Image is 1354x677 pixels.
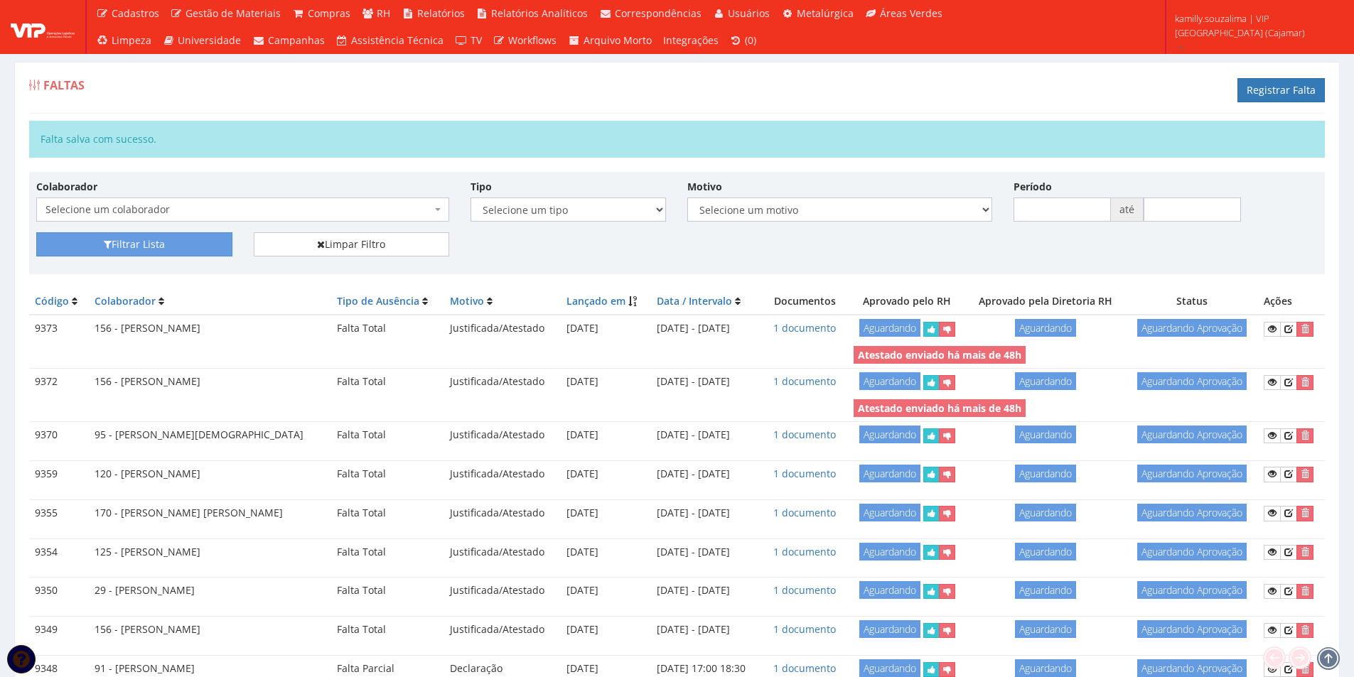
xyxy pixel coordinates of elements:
td: [DATE] - [DATE] [651,578,761,605]
span: Campanhas [268,33,325,47]
td: Justificada/Atestado [444,315,561,342]
th: Aprovado pelo RH [848,288,965,315]
a: Motivo [450,294,484,308]
a: 1 documento [773,428,836,441]
span: Aguardando [859,372,920,390]
th: Aprovado pela Diretoria RH [965,288,1125,315]
a: Workflows [488,27,563,54]
td: [DATE] [561,538,651,565]
td: [DATE] - [DATE] [651,315,761,342]
a: (0) [724,27,763,54]
td: 9359 [29,460,89,487]
span: Aguardando Aprovação [1137,543,1247,560]
a: Código [35,294,69,308]
span: kamilly.souzalima | VIP [GEOGRAPHIC_DATA] (Cajamar) [1175,11,1336,40]
td: 9370 [29,421,89,448]
span: Aguardando [859,426,920,443]
td: [DATE] - [DATE] [651,421,761,448]
td: 9373 [29,315,89,342]
td: Falta Total [331,499,444,526]
a: 1 documento [773,506,836,519]
td: [DATE] [561,315,651,342]
a: Limpar Filtro [254,232,450,256]
span: Gestão de Materiais [186,6,281,20]
span: Compras [308,6,350,20]
th: Status [1125,288,1258,315]
a: 1 documento [773,583,836,597]
span: Limpeza [112,33,151,47]
td: [DATE] - [DATE] [651,369,761,396]
span: Relatórios [417,6,465,20]
span: Aguardando [1015,465,1076,482]
td: 156 - [PERSON_NAME] [89,315,331,342]
td: [DATE] [561,460,651,487]
span: Aguardando Aprovação [1137,504,1247,521]
a: 1 documento [773,467,836,480]
span: Correspondências [615,6,702,20]
img: logo [11,16,75,38]
th: Ações [1258,288,1325,315]
span: Usuários [728,6,770,20]
td: Falta Total [331,421,444,448]
button: Filtrar Lista [36,232,232,256]
td: [DATE] [561,499,651,526]
span: Aguardando [859,319,920,337]
a: 1 documento [773,545,836,558]
span: Aguardando [1015,372,1076,390]
td: Justificada/Atestado [444,499,561,526]
td: [DATE] [561,421,651,448]
span: Aguardando [1015,581,1076,599]
span: Arquivo Morto [584,33,652,47]
a: Registrar Falta [1237,78,1325,102]
a: Lançado em [566,294,625,308]
span: Aguardando [859,659,920,677]
td: Justificada/Atestado [444,369,561,396]
span: Aguardando Aprovação [1137,319,1247,337]
td: [DATE] - [DATE] [651,499,761,526]
td: 9355 [29,499,89,526]
td: [DATE] - [DATE] [651,538,761,565]
label: Motivo [687,180,722,194]
strong: Atestado enviado há mais de 48h [858,348,1021,362]
a: Data / Intervalo [657,294,732,308]
a: Colaborador [95,294,156,308]
span: Aguardando [1015,504,1076,521]
span: Aguardando [859,620,920,638]
span: Aguardando [1015,426,1076,443]
span: Áreas Verdes [880,6,942,20]
a: Campanhas [247,27,331,54]
a: Tipo de Ausência [337,294,419,308]
span: (0) [745,33,756,47]
span: Aguardando Aprovação [1137,372,1247,390]
label: Colaborador [36,180,97,194]
td: Justificada/Atestado [444,538,561,565]
span: Universidade [178,33,241,47]
td: 9350 [29,578,89,605]
td: [DATE] - [DATE] [651,617,761,644]
td: Justificada/Atestado [444,421,561,448]
td: 120 - [PERSON_NAME] [89,460,331,487]
span: Aguardando Aprovação [1137,659,1247,677]
span: Assistência Técnica [351,33,444,47]
td: [DATE] - [DATE] [651,460,761,487]
a: Integrações [657,27,724,54]
div: Falta salva com sucesso. [29,121,1325,158]
span: Relatórios Analíticos [491,6,588,20]
span: Aguardando [1015,319,1076,337]
span: Aguardando [859,581,920,599]
span: Aguardando [1015,659,1076,677]
span: Aguardando Aprovação [1137,620,1247,638]
td: 156 - [PERSON_NAME] [89,617,331,644]
a: Limpeza [90,27,157,54]
td: Falta Total [331,315,444,342]
span: Faltas [43,77,85,93]
td: Falta Total [331,578,444,605]
td: 9372 [29,369,89,396]
span: até [1111,197,1144,222]
td: Justificada/Atestado [444,460,561,487]
span: Aguardando [859,465,920,482]
th: Documentos [761,288,848,315]
label: Tipo [471,180,492,194]
a: 1 documento [773,321,836,335]
span: TV [471,33,482,47]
